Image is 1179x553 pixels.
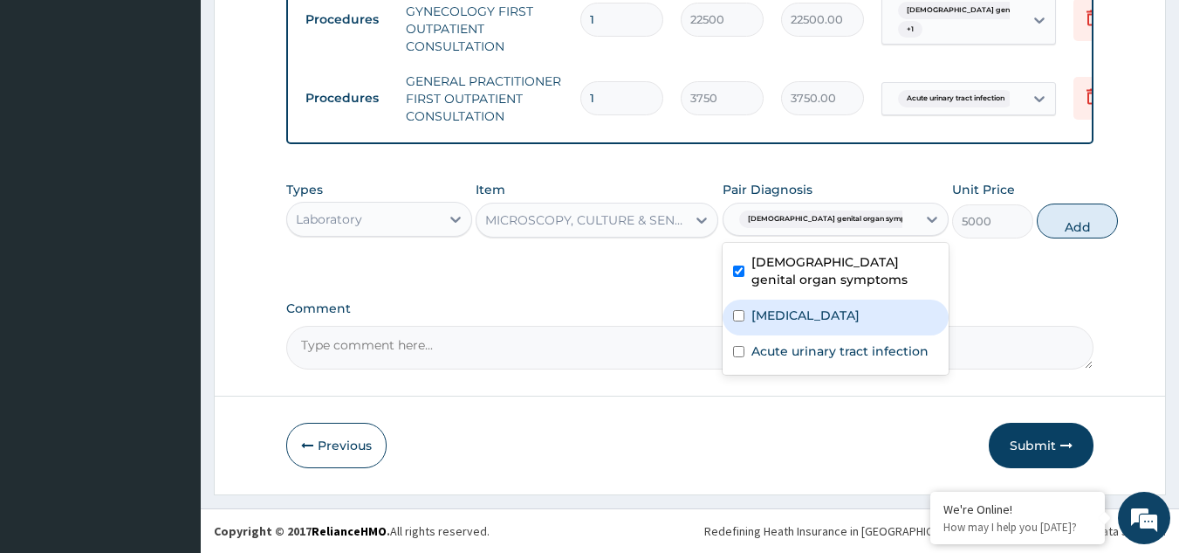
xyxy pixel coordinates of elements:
[989,423,1093,468] button: Submit
[704,522,1166,540] div: Redefining Heath Insurance in [GEOGRAPHIC_DATA] using Telemedicine and Data Science!
[898,90,1013,107] span: Acute urinary tract infection
[91,98,293,121] div: Chat with us now
[476,181,505,198] label: Item
[952,181,1015,198] label: Unit Price
[751,253,938,288] label: [DEMOGRAPHIC_DATA] genital organ symptoms
[286,423,387,468] button: Previous
[286,301,1094,316] label: Comment
[297,3,397,36] td: Procedures
[898,21,922,38] span: + 1
[739,211,931,228] span: [DEMOGRAPHIC_DATA] genital organ symptoms
[751,342,929,360] label: Acute urinary tract infection
[286,9,328,51] div: Minimize live chat window
[312,523,387,539] a: RelianceHMO
[485,211,688,229] div: MICROSCOPY, CULTURE & SENSITIVITY [HIGH VAGINAL SWAB]
[943,520,1092,535] p: How may I help you today?
[943,501,1092,517] div: We're Online!
[723,181,812,198] label: Pair Diagnosis
[1037,204,1118,238] button: Add
[397,64,572,134] td: GENERAL PRACTITIONER FIRST OUTPATIENT CONSULTATION
[898,2,1090,19] span: [DEMOGRAPHIC_DATA] genital organ symptoms
[286,183,323,197] label: Types
[297,82,397,114] td: Procedures
[751,307,860,324] label: [MEDICAL_DATA]
[32,87,71,131] img: d_794563401_company_1708531726252_794563401
[296,211,362,228] div: Laboratory
[201,508,1179,553] footer: All rights reserved.
[101,165,241,342] span: We're online!
[214,523,390,539] strong: Copyright © 2017 .
[9,368,332,429] textarea: Type your message and hit 'Enter'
